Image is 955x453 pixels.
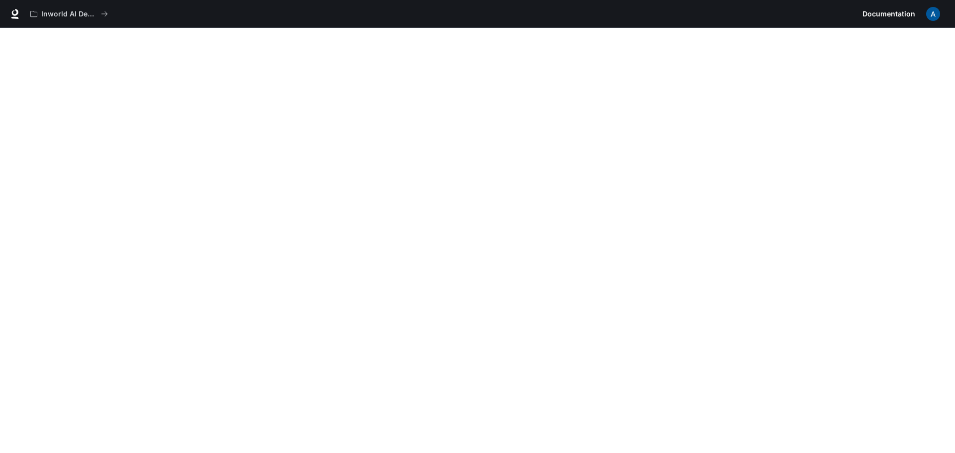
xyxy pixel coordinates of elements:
[26,4,112,24] button: All workspaces
[859,4,919,24] a: Documentation
[862,8,915,20] span: Documentation
[923,4,943,24] button: User avatar
[41,10,97,18] p: Inworld AI Demos
[926,7,940,21] img: User avatar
